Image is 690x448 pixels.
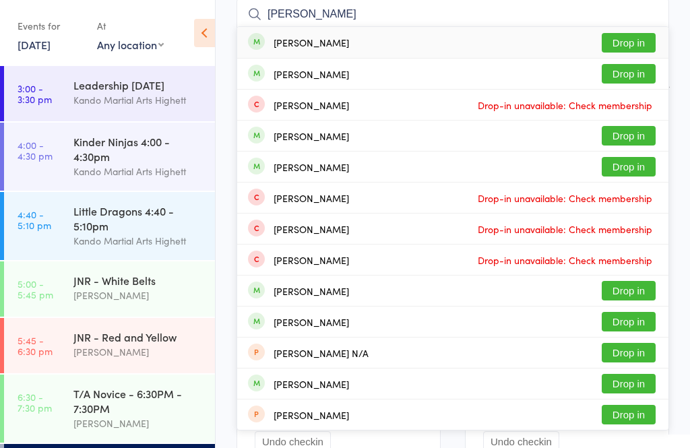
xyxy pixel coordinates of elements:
button: Drop in [602,281,656,300]
div: [PERSON_NAME] [274,162,349,172]
div: Kando Martial Arts Highett [73,233,203,249]
div: Little Dragons 4:40 - 5:10pm [73,203,203,233]
button: Drop in [602,64,656,84]
div: [PERSON_NAME] [274,379,349,389]
div: [PERSON_NAME] N/A [274,348,369,358]
span: Drop-in unavailable: Check membership [474,188,656,208]
a: 5:45 -6:30 pmJNR - Red and Yellow[PERSON_NAME] [4,318,215,373]
div: Kando Martial Arts Highett [73,92,203,108]
div: Kando Martial Arts Highett [73,164,203,179]
div: [PERSON_NAME] [274,317,349,327]
div: [PERSON_NAME] [73,416,203,431]
a: 4:40 -5:10 pmLittle Dragons 4:40 - 5:10pmKando Martial Arts Highett [4,192,215,260]
a: 3:00 -3:30 pmLeadership [DATE]Kando Martial Arts Highett [4,66,215,121]
div: Kinder Ninjas 4:00 - 4:30pm [73,134,203,164]
time: 4:40 - 5:10 pm [18,209,51,230]
div: At [97,15,164,37]
time: 5:00 - 5:45 pm [18,278,53,300]
div: JNR - Red and Yellow [73,329,203,344]
div: [PERSON_NAME] [274,100,349,110]
time: 5:45 - 6:30 pm [18,335,53,356]
a: 5:00 -5:45 pmJNR - White Belts[PERSON_NAME] [4,261,215,317]
a: 4:00 -4:30 pmKinder Ninjas 4:00 - 4:30pmKando Martial Arts Highett [4,123,215,191]
div: [PERSON_NAME] [73,288,203,303]
div: [PERSON_NAME] [274,131,349,141]
span: Drop-in unavailable: Check membership [474,250,656,270]
span: Drop-in unavailable: Check membership [474,219,656,239]
button: Drop in [602,343,656,362]
div: Leadership [DATE] [73,77,203,92]
div: JNR - White Belts [73,273,203,288]
div: [PERSON_NAME] [274,193,349,203]
time: 3:00 - 3:30 pm [18,83,52,104]
span: Drop-in unavailable: Check membership [474,95,656,115]
div: Events for [18,15,84,37]
div: [PERSON_NAME] [274,69,349,79]
div: [PERSON_NAME] [274,410,349,420]
time: 6:30 - 7:30 pm [18,391,52,413]
div: [PERSON_NAME] [73,344,203,360]
button: Drop in [602,312,656,331]
div: [PERSON_NAME] [274,286,349,296]
div: [PERSON_NAME] [274,37,349,48]
div: T/A Novice - 6:30PM - 7:30PM [73,386,203,416]
a: 6:30 -7:30 pmT/A Novice - 6:30PM - 7:30PM[PERSON_NAME] [4,375,215,443]
time: 4:00 - 4:30 pm [18,139,53,161]
div: Any location [97,37,164,52]
button: Drop in [602,157,656,177]
button: Drop in [602,374,656,393]
a: [DATE] [18,37,51,52]
button: Drop in [602,126,656,146]
div: [PERSON_NAME] [274,224,349,234]
button: Drop in [602,405,656,424]
div: [PERSON_NAME] [274,255,349,265]
button: Drop in [602,33,656,53]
